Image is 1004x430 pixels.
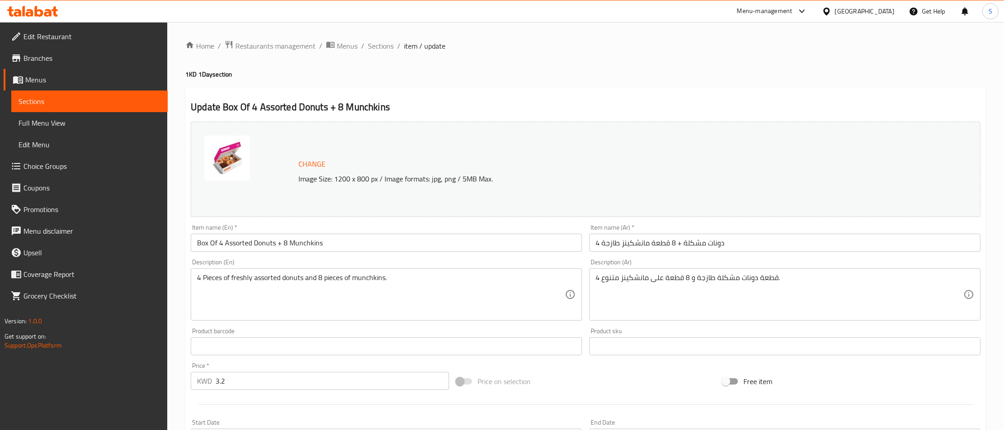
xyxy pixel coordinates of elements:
a: Menus [326,40,358,52]
a: Branches [4,47,168,69]
span: Menu disclaimer [23,226,160,236]
span: Get support on: [5,330,46,342]
div: Menu-management [737,6,793,17]
span: Menus [337,41,358,51]
a: Support.OpsPlatform [5,339,62,351]
p: Image Size: 1200 x 800 px / Image formats: jpg, png / 5MB Max. [295,173,866,184]
a: Full Menu View [11,112,168,134]
a: Menu disclaimer [4,220,168,242]
a: Edit Menu [11,134,168,155]
span: Edit Restaurant [23,31,160,42]
a: Choice Groups [4,155,168,177]
textarea: 4 قطعة دونات مشكلة طازجة و 8 قطعة على مانشكينز متنوع. [596,273,963,316]
a: Restaurants management [225,40,316,52]
a: Coupons [4,177,168,199]
h2: Update Box Of 4 Assorted Donuts + 8 Munchkins [191,100,981,114]
span: Full Menu View [18,118,160,128]
a: Sections [11,91,168,112]
span: S [989,6,992,16]
span: Promotions [23,204,160,215]
span: Edit Menu [18,139,160,150]
input: Enter name Ar [589,234,981,252]
span: Sections [18,96,160,107]
li: / [361,41,364,51]
h4: 1KD 1Day section [185,70,986,79]
span: Change [298,158,325,171]
span: Restaurants management [235,41,316,51]
textarea: 4 Pieces of freshly assorted donuts and 8 pieces of munchkins. [197,273,565,316]
span: Menus [25,74,160,85]
a: Upsell [4,242,168,263]
button: Change [295,155,329,173]
span: Grocery Checklist [23,290,160,301]
p: KWD [197,376,212,386]
span: Free item [743,376,772,387]
a: Home [185,41,214,51]
div: [GEOGRAPHIC_DATA] [835,6,894,16]
input: Please enter price [215,372,449,390]
span: item / update [404,41,445,51]
img: AssortedDonutMunchkinDeli638665647751365765.jpg [205,136,250,181]
li: / [397,41,400,51]
a: Menus [4,69,168,91]
span: Upsell [23,247,160,258]
input: Please enter product barcode [191,337,582,355]
a: Edit Restaurant [4,26,168,47]
span: Branches [23,53,160,63]
span: Coverage Report [23,269,160,280]
a: Coverage Report [4,263,168,285]
li: / [218,41,221,51]
a: Sections [368,41,394,51]
span: Version: [5,315,27,327]
a: Grocery Checklist [4,285,168,307]
span: 1.0.0 [28,315,42,327]
span: Coupons [23,182,160,193]
span: Price on selection [477,376,531,387]
nav: breadcrumb [185,40,986,52]
span: Choice Groups [23,161,160,172]
li: / [319,41,322,51]
input: Enter name En [191,234,582,252]
a: Promotions [4,199,168,220]
input: Please enter product sku [589,337,981,355]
